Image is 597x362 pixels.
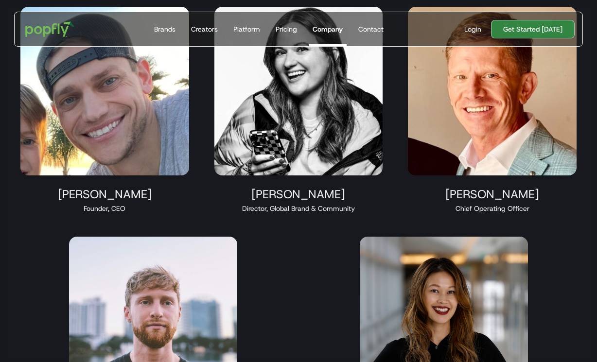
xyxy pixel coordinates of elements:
div: Brands [154,24,176,34]
a: Pricing [272,12,301,46]
a: Company [309,12,347,46]
div: [PERSON_NAME] [408,187,577,202]
a: Contact [354,12,387,46]
a: Platform [229,12,264,46]
div: Contact [358,24,384,34]
div: Chief Operating Officer [408,204,577,213]
div: Platform [233,24,260,34]
div: [PERSON_NAME] [214,187,383,202]
div: Creators [191,24,218,34]
div: Company [313,24,343,34]
a: home [18,15,81,44]
div: Login [464,24,481,34]
div: Director, Global Brand & Community [214,204,383,213]
div: [PERSON_NAME] [20,187,189,202]
a: Brands [150,12,179,46]
a: Creators [187,12,222,46]
div: Founder, CEO [20,204,189,213]
a: Get Started [DATE] [491,20,575,38]
div: Pricing [276,24,297,34]
a: Login [460,24,485,34]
